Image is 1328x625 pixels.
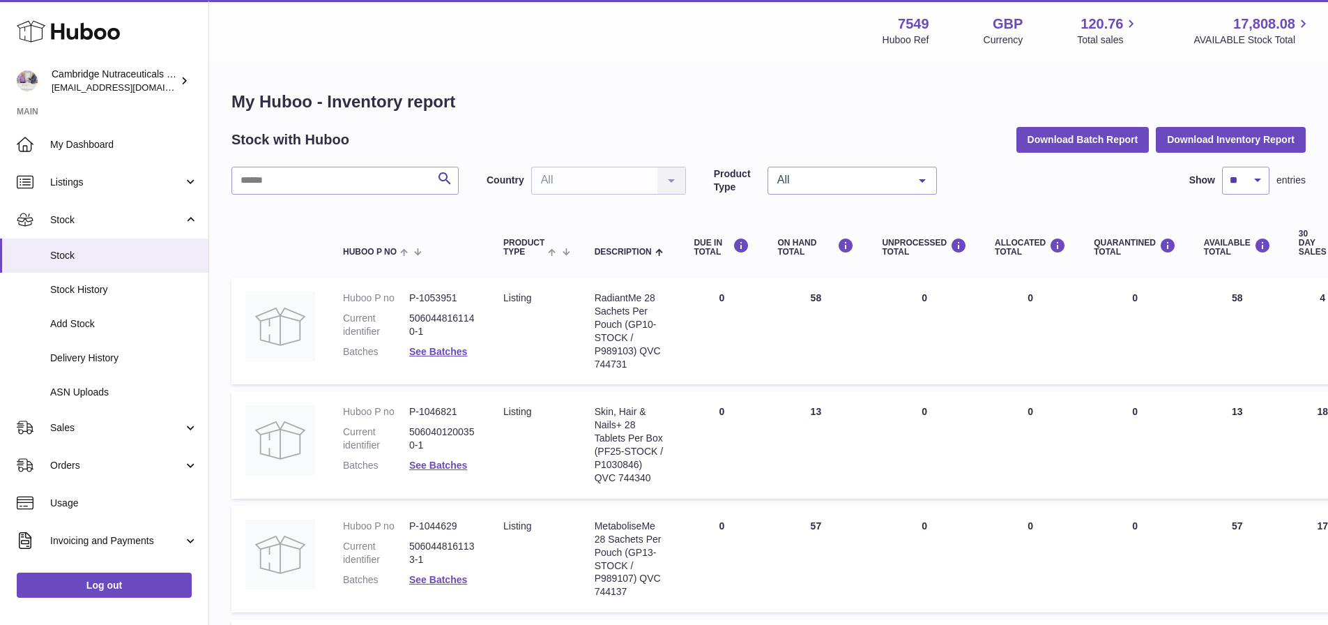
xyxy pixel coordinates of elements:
[50,138,198,151] span: My Dashboard
[995,238,1066,257] div: ALLOCATED Total
[245,405,315,475] img: product image
[1193,33,1311,47] span: AVAILABLE Stock Total
[50,176,183,189] span: Listings
[503,406,531,417] span: listing
[1132,292,1138,303] span: 0
[17,70,38,91] img: qvc@camnutra.com
[245,520,315,589] img: product image
[763,278,868,384] td: 58
[595,520,666,598] div: MetaboliseMe 28 Sachets Per Pouch (GP13-STOCK / P989107) QVC 744137
[50,352,198,365] span: Delivery History
[50,283,198,296] span: Stock History
[409,574,467,585] a: See Batches
[883,33,929,47] div: Huboo Ref
[50,459,183,472] span: Orders
[50,213,183,227] span: Stock
[993,15,1023,33] strong: GBP
[409,426,475,452] dd: 5060401200350-1
[343,540,409,566] dt: Current identifier
[50,534,183,548] span: Invoicing and Payments
[487,174,524,187] label: Country
[343,459,409,472] dt: Batches
[774,173,908,187] span: All
[1016,127,1150,152] button: Download Batch Report
[1190,391,1285,498] td: 13
[231,130,349,149] h2: Stock with Huboo
[343,426,409,452] dt: Current identifier
[680,278,763,384] td: 0
[882,238,967,257] div: UNPROCESSED Total
[981,278,1080,384] td: 0
[1081,15,1123,33] span: 120.76
[868,506,981,612] td: 0
[714,167,761,194] label: Product Type
[868,278,981,384] td: 0
[763,506,868,612] td: 57
[409,540,475,566] dd: 5060448161133-1
[981,391,1080,498] td: 0
[1156,127,1306,152] button: Download Inventory Report
[595,405,666,484] div: Skin, Hair & Nails+ 28 Tablets Per Box (PF25-STOCK / P1030846) QVC 744340
[1190,278,1285,384] td: 58
[409,520,475,533] dd: P-1044629
[409,460,467,471] a: See Batches
[343,520,409,533] dt: Huboo P no
[409,312,475,338] dd: 5060448161140-1
[984,33,1023,47] div: Currency
[777,238,854,257] div: ON HAND Total
[868,391,981,498] td: 0
[503,520,531,532] span: listing
[1094,238,1176,257] div: QUARANTINED Total
[50,421,183,435] span: Sales
[694,238,749,257] div: DUE IN TOTAL
[245,292,315,361] img: product image
[343,405,409,419] dt: Huboo P no
[50,386,198,399] span: ASN Uploads
[595,248,652,257] span: Description
[1233,15,1295,33] span: 17,808.08
[1132,520,1138,532] span: 0
[409,405,475,419] dd: P-1046821
[1276,174,1306,187] span: entries
[503,292,531,303] span: listing
[1189,174,1215,187] label: Show
[503,239,544,257] span: Product Type
[343,573,409,587] dt: Batches
[50,317,198,331] span: Add Stock
[1190,506,1285,612] td: 57
[1193,15,1311,47] a: 17,808.08 AVAILABLE Stock Total
[343,345,409,359] dt: Batches
[595,292,666,370] div: RadiantMe 28 Sachets Per Pouch (GP10-STOCK / P989103) QVC 744731
[1132,406,1138,417] span: 0
[17,573,192,598] a: Log out
[1077,33,1139,47] span: Total sales
[52,82,205,93] span: [EMAIL_ADDRESS][DOMAIN_NAME]
[409,346,467,357] a: See Batches
[1077,15,1139,47] a: 120.76 Total sales
[680,506,763,612] td: 0
[763,391,868,498] td: 13
[50,497,198,510] span: Usage
[1204,238,1271,257] div: AVAILABLE Total
[898,15,929,33] strong: 7549
[343,248,397,257] span: Huboo P no
[343,312,409,338] dt: Current identifier
[50,249,198,262] span: Stock
[409,292,475,305] dd: P-1053951
[343,292,409,305] dt: Huboo P no
[231,91,1306,113] h1: My Huboo - Inventory report
[981,506,1080,612] td: 0
[680,391,763,498] td: 0
[52,68,177,94] div: Cambridge Nutraceuticals Ltd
